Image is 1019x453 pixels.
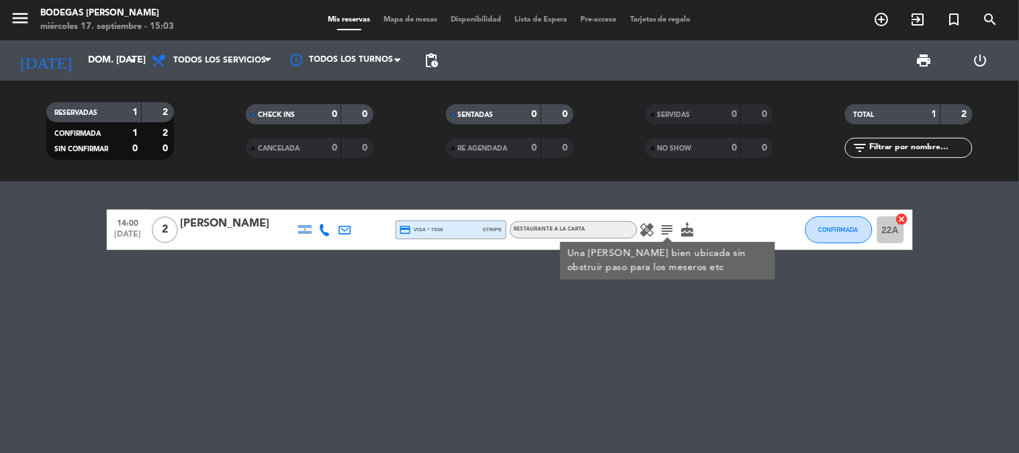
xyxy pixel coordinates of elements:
[54,146,108,153] span: SIN CONFIRMAR
[40,7,174,20] div: Bodegas [PERSON_NAME]
[363,110,371,119] strong: 0
[514,226,586,232] span: RESTAURANTE A LA CARTA
[680,222,696,238] i: cake
[962,110,970,119] strong: 2
[910,11,926,28] i: exit_to_app
[152,216,178,243] span: 2
[946,11,963,28] i: turned_in_not
[444,16,508,24] span: Disponibilidad
[623,16,698,24] span: Tarjetas de regalo
[895,212,909,226] i: cancel
[874,11,890,28] i: add_circle_outline
[112,230,145,245] span: [DATE]
[852,140,868,156] i: filter_list
[868,140,972,155] input: Filtrar por nombre...
[10,8,30,28] i: menu
[258,145,300,152] span: CANCELADA
[125,52,141,69] i: arrow_drop_down
[332,143,337,153] strong: 0
[54,110,97,116] span: RESERVADAS
[562,143,570,153] strong: 0
[660,222,676,238] i: subject
[54,130,101,137] span: CONFIRMADA
[132,128,138,138] strong: 1
[400,224,443,236] span: visa * 7938
[532,143,537,153] strong: 0
[483,225,502,234] span: stripe
[10,46,81,75] i: [DATE]
[173,56,266,65] span: Todos los servicios
[132,144,138,153] strong: 0
[132,108,138,117] strong: 1
[762,143,770,153] strong: 0
[916,52,932,69] span: print
[321,16,377,24] span: Mis reservas
[983,11,999,28] i: search
[332,110,337,119] strong: 0
[853,112,874,118] span: TOTAL
[163,128,171,138] strong: 2
[932,110,937,119] strong: 1
[508,16,574,24] span: Lista de Espera
[458,145,508,152] span: RE AGENDADA
[112,214,145,230] span: 14:00
[973,52,989,69] i: power_settings_new
[732,110,737,119] strong: 0
[181,215,295,233] div: [PERSON_NAME]
[762,110,770,119] strong: 0
[658,112,691,118] span: SERVIDAS
[400,224,412,236] i: credit_card
[532,110,537,119] strong: 0
[639,222,656,238] i: healing
[258,112,295,118] span: CHECK INS
[567,247,768,275] div: Una [PERSON_NAME] bien ubicada sin obstruir paso para los meseros etc
[732,143,737,153] strong: 0
[423,52,439,69] span: pending_actions
[458,112,494,118] span: SENTADAS
[163,108,171,117] strong: 2
[562,110,570,119] strong: 0
[819,226,858,233] span: CONFIRMADA
[163,144,171,153] strong: 0
[658,145,692,152] span: NO SHOW
[10,8,30,33] button: menu
[40,20,174,34] div: miércoles 17. septiembre - 15:03
[952,40,1009,81] div: LOG OUT
[363,143,371,153] strong: 0
[377,16,444,24] span: Mapa de mesas
[805,216,873,243] button: CONFIRMADA
[574,16,623,24] span: Pre-acceso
